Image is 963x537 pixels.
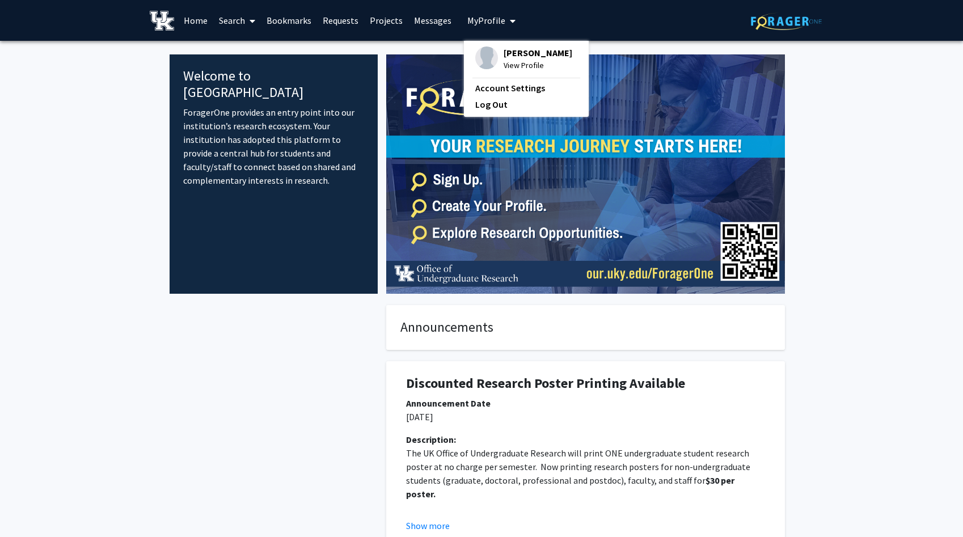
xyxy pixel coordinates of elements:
span: My Profile [467,15,505,26]
a: Log Out [475,98,577,111]
img: Cover Image [386,54,785,294]
span: View Profile [504,59,572,71]
a: Bookmarks [261,1,317,40]
h4: Announcements [400,319,771,336]
img: ForagerOne Logo [751,12,822,30]
a: Account Settings [475,81,577,95]
iframe: Chat [9,486,48,528]
span: The UK Office of Undergraduate Research will print ONE undergraduate student research poster at n... [406,447,752,486]
p: ForagerOne provides an entry point into our institution’s research ecosystem. Your institution ha... [183,105,364,187]
div: Description: [406,433,765,446]
a: Messages [408,1,457,40]
strong: $30 per poster. [406,475,736,500]
h4: Welcome to [GEOGRAPHIC_DATA] [183,68,364,101]
span: [PERSON_NAME] [504,46,572,59]
h1: Discounted Research Poster Printing Available [406,375,765,392]
button: Show more [406,519,450,532]
a: Home [178,1,213,40]
div: Announcement Date [406,396,765,410]
img: Profile Picture [475,46,498,69]
div: Profile Picture[PERSON_NAME]View Profile [475,46,572,71]
img: University of Kentucky Logo [150,11,174,31]
a: Requests [317,1,364,40]
a: Search [213,1,261,40]
a: Projects [364,1,408,40]
p: [DATE] [406,410,765,424]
